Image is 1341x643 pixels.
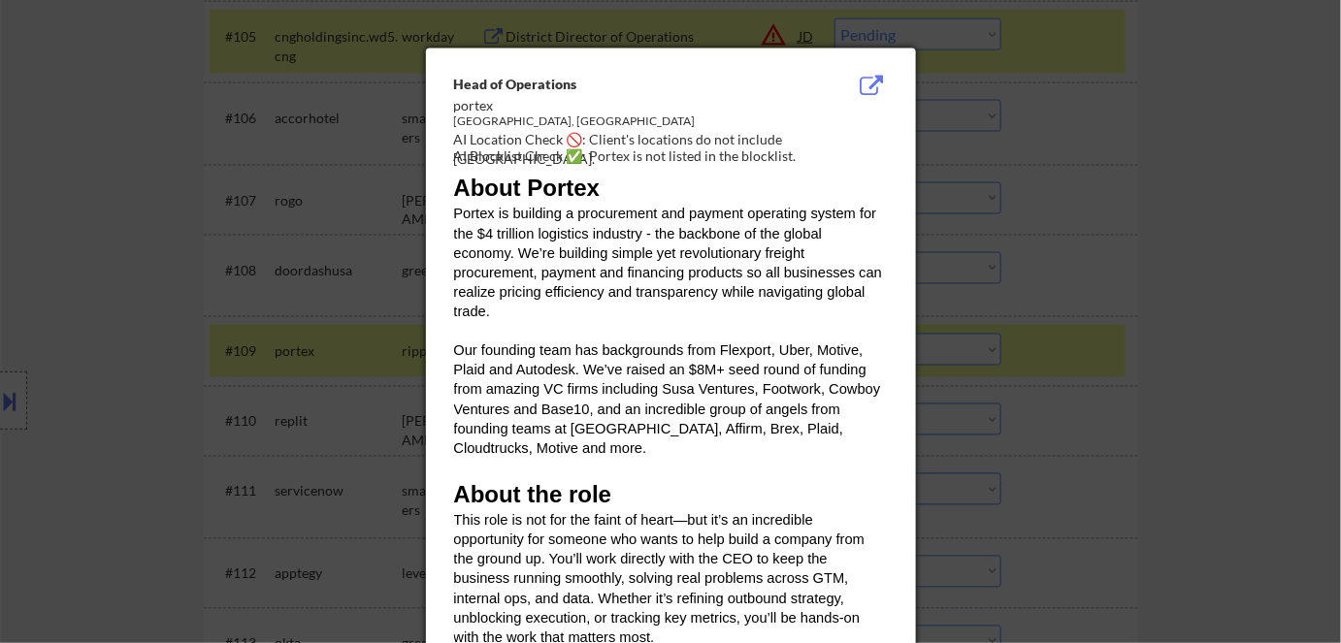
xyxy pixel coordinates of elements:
[454,206,887,319] span: Portex is building a procurement and payment operating system for the $4 trillion logistics indus...
[454,482,612,508] strong: About the role
[454,113,790,130] div: [GEOGRAPHIC_DATA], [GEOGRAPHIC_DATA]
[454,343,885,457] span: Our founding team has backgrounds from Flexport, Uber, Motive, Plaid and Autodesk. We’ve raised a...
[454,146,896,166] div: AI Blocklist Check ✅: Portex is not listed in the blocklist.
[454,96,790,115] div: portex
[454,75,790,94] div: Head of Operations
[454,175,601,201] strong: About Portex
